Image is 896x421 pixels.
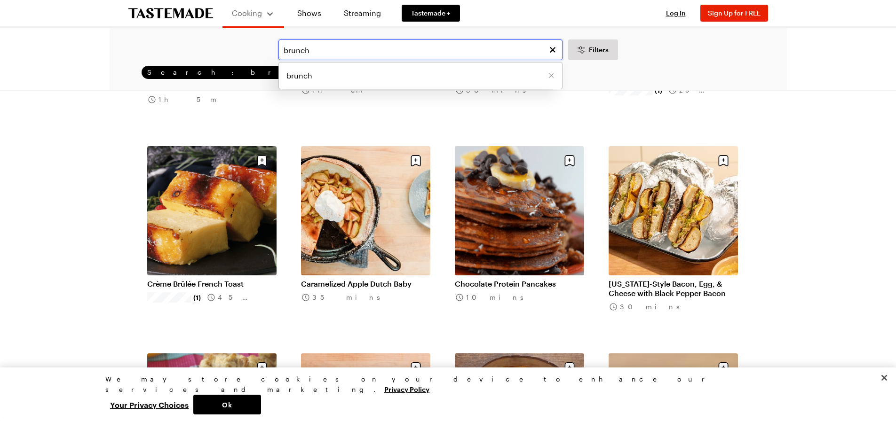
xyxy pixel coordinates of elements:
[874,367,895,388] button: Close
[708,9,761,17] span: Sign Up for FREE
[128,8,213,19] a: To Tastemade Home Page
[286,70,312,81] span: brunch
[253,152,271,170] button: Save recipe
[193,395,261,414] button: Ok
[714,152,732,170] button: Save recipe
[547,45,558,55] button: Clear search
[657,8,695,18] button: Log In
[700,5,768,22] button: Sign Up for FREE
[147,68,335,77] span: Search: brunch
[666,9,686,17] span: Log In
[253,359,271,377] button: Save recipe
[105,395,193,414] button: Your Privacy Choices
[561,152,579,170] button: Save recipe
[714,359,732,377] button: Save recipe
[609,279,738,298] a: [US_STATE]-Style Bacon, Egg, & Cheese with Black Pepper Bacon
[232,4,275,23] button: Cooking
[232,8,262,17] span: Cooking
[589,45,609,55] span: Filters
[105,374,783,414] div: Privacy
[384,384,429,393] a: More information about your privacy, opens in a new tab
[301,279,430,288] a: Caramelized Apple Dutch Baby
[407,152,425,170] button: Save recipe
[548,72,555,79] button: Remove [object Object]
[407,359,425,377] button: Save recipe
[411,8,451,18] span: Tastemade +
[278,39,563,60] input: Search for a Recipe
[455,279,584,288] a: Chocolate Protein Pancakes
[568,39,618,60] button: Desktop filters
[147,72,277,91] a: Apple Pie Waffles with Drunken Maple Syrup
[402,5,460,22] a: Tastemade +
[561,359,579,377] button: Save recipe
[147,279,277,288] a: Crème Brûlée French Toast
[105,374,783,395] div: We may store cookies on your device to enhance our services and marketing.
